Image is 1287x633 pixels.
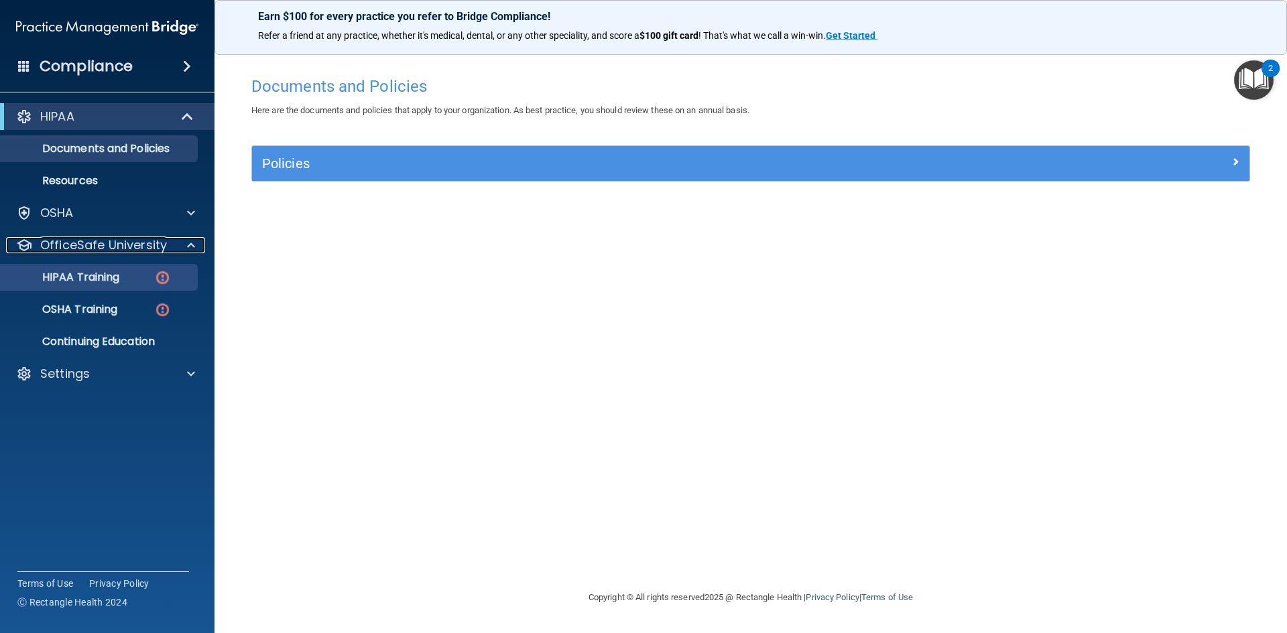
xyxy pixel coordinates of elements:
[9,335,192,348] p: Continuing Education
[40,57,133,76] h4: Compliance
[262,153,1239,174] a: Policies
[17,577,73,590] a: Terms of Use
[506,576,995,619] div: Copyright © All rights reserved 2025 @ Rectangle Health | |
[16,366,195,382] a: Settings
[9,303,117,316] p: OSHA Training
[639,30,698,41] strong: $100 gift card
[806,592,859,602] a: Privacy Policy
[16,237,195,253] a: OfficeSafe University
[16,14,198,41] img: PMB logo
[40,237,167,253] p: OfficeSafe University
[251,105,749,115] span: Here are the documents and policies that apply to your organization. As best practice, you should...
[17,595,127,609] span: Ⓒ Rectangle Health 2024
[154,269,171,286] img: danger-circle.6113f641.png
[40,109,74,125] p: HIPAA
[826,30,875,41] strong: Get Started
[16,109,194,125] a: HIPAA
[40,366,90,382] p: Settings
[9,142,192,155] p: Documents and Policies
[40,205,74,221] p: OSHA
[251,78,1250,95] h4: Documents and Policies
[262,156,990,171] h5: Policies
[826,30,877,41] a: Get Started
[861,592,913,602] a: Terms of Use
[258,30,639,41] span: Refer a friend at any practice, whether it's medical, dental, or any other speciality, and score a
[9,271,119,284] p: HIPAA Training
[698,30,826,41] span: ! That's what we call a win-win.
[1268,68,1273,86] div: 2
[9,174,192,188] p: Resources
[89,577,149,590] a: Privacy Policy
[258,10,1243,23] p: Earn $100 for every practice you refer to Bridge Compliance!
[1234,60,1274,100] button: Open Resource Center, 2 new notifications
[154,301,171,318] img: danger-circle.6113f641.png
[16,205,195,221] a: OSHA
